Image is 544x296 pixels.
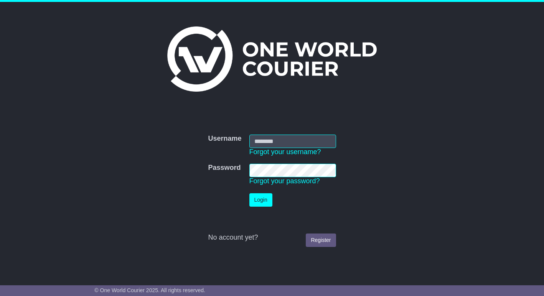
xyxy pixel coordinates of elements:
a: Forgot your username? [249,148,321,156]
a: Register [306,234,336,247]
label: Username [208,135,241,143]
a: Forgot your password? [249,177,320,185]
button: Login [249,193,272,207]
div: No account yet? [208,234,336,242]
img: One World [167,26,377,92]
label: Password [208,164,241,172]
span: © One World Courier 2025. All rights reserved. [94,287,205,293]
